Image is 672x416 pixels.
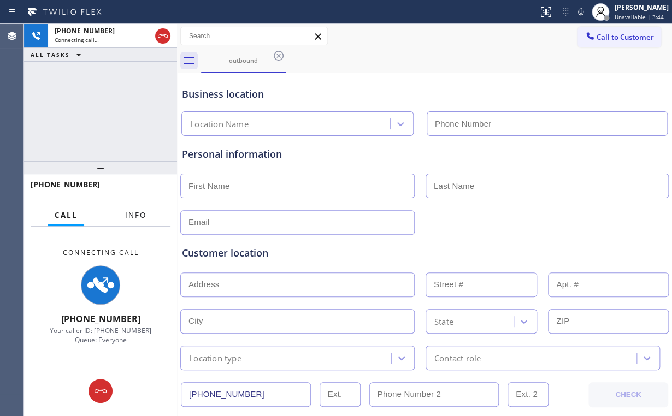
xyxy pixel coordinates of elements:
button: Hang up [89,379,113,403]
div: [PERSON_NAME] [615,3,669,12]
input: Street # [426,272,537,297]
span: Unavailable | 3:44 [615,13,664,21]
span: [PHONE_NUMBER] [31,179,100,189]
input: Address [180,272,415,297]
div: Business location [182,87,667,102]
div: State [434,315,453,328]
input: Phone Number 2 [369,382,499,407]
span: [PHONE_NUMBER] [55,26,115,35]
div: Customer location [182,246,667,260]
input: City [180,309,415,334]
div: Location type [189,352,241,364]
div: Location Name [190,118,249,130]
span: ALL TASKS [31,51,70,58]
button: Call [48,205,84,226]
div: outbound [202,56,285,64]
button: Hang up [155,28,170,44]
span: Info [125,210,146,220]
span: Your caller ID: [PHONE_NUMBER] Queue: Everyone [50,326,151,344]
input: Apt. # [548,272,668,297]
input: Email [180,210,415,235]
div: Personal information [182,147,667,162]
div: Contact role [434,352,481,364]
input: Last Name [426,174,669,198]
button: Info [119,205,153,226]
span: Call [55,210,78,220]
input: Ext. 2 [508,382,549,407]
button: CHECK [588,382,668,407]
input: Ext. [320,382,361,407]
span: Connecting Call [63,248,139,257]
input: ZIP [548,309,668,334]
input: Phone Number [181,382,311,407]
input: Search [181,27,327,45]
button: ALL TASKS [24,48,92,61]
button: Mute [573,4,588,20]
input: First Name [180,174,415,198]
span: Connecting call… [55,36,99,44]
span: Call to Customer [597,32,654,42]
input: Phone Number [427,111,668,136]
span: [PHONE_NUMBER] [61,313,140,325]
button: Call to Customer [577,27,661,47]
